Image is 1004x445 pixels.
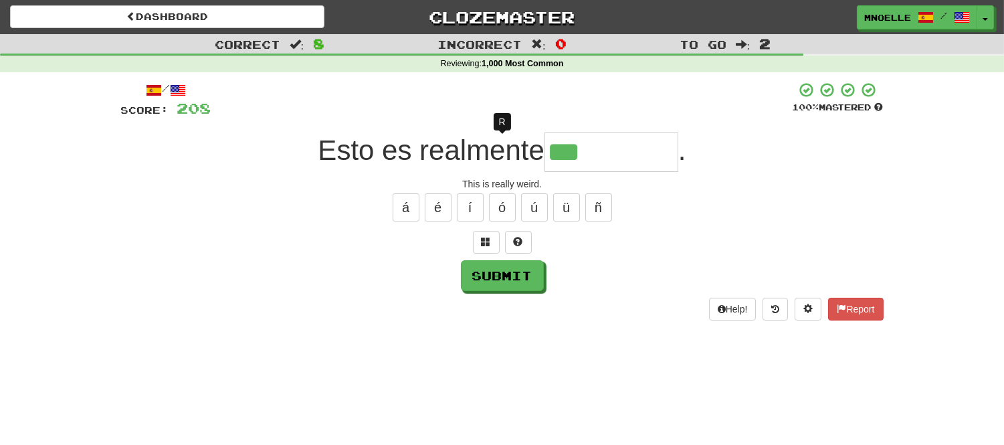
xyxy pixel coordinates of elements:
[680,37,726,51] span: To go
[521,193,548,221] button: ú
[318,135,544,166] span: Esto es realmente
[489,193,516,221] button: ó
[555,35,567,52] span: 0
[313,35,324,52] span: 8
[828,298,883,321] button: Report
[177,100,211,116] span: 208
[473,231,500,254] button: Switch sentence to multiple choice alt+p
[793,102,884,114] div: Mastered
[290,39,304,50] span: :
[494,113,511,130] div: R
[531,39,546,50] span: :
[457,193,484,221] button: í
[759,35,771,52] span: 2
[793,102,819,112] span: 100 %
[709,298,757,321] button: Help!
[763,298,788,321] button: Round history (alt+y)
[121,104,169,116] span: Score:
[344,5,659,29] a: Clozemaster
[121,177,884,191] div: This is really weird.
[482,59,563,68] strong: 1,000 Most Common
[425,193,451,221] button: é
[393,193,419,221] button: á
[121,82,211,98] div: /
[437,37,522,51] span: Incorrect
[215,37,280,51] span: Correct
[736,39,750,50] span: :
[553,193,580,221] button: ü
[940,11,947,20] span: /
[678,135,686,166] span: .
[585,193,612,221] button: ñ
[505,231,532,254] button: Single letter hint - you only get 1 per sentence and score half the points! alt+h
[857,5,977,29] a: mnoelle /
[864,11,911,23] span: mnoelle
[461,260,544,291] button: Submit
[10,5,324,28] a: Dashboard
